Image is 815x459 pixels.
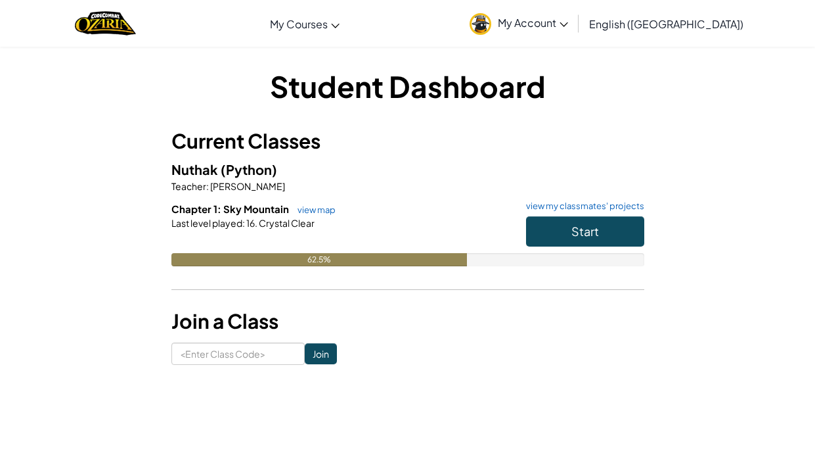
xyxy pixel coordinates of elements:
[171,180,206,192] span: Teacher
[171,343,305,365] input: <Enter Class Code>
[519,202,644,210] a: view my classmates' projects
[470,13,491,35] img: avatar
[171,203,291,215] span: Chapter 1: Sky Mountain
[583,6,750,41] a: English ([GEOGRAPHIC_DATA])
[75,10,136,37] a: Ozaria by CodeCombat logo
[305,343,337,364] input: Join
[291,205,336,215] a: view map
[571,224,599,239] span: Start
[221,161,277,178] span: (Python)
[171,66,644,107] h1: Student Dashboard
[171,126,644,156] h3: Current Classes
[263,6,346,41] a: My Courses
[171,161,221,178] span: Nuthak
[75,10,136,37] img: Home
[270,17,328,31] span: My Courses
[206,180,209,192] span: :
[171,217,242,229] span: Last level played
[209,180,285,192] span: [PERSON_NAME]
[257,217,315,229] span: Crystal Clear
[171,253,467,266] div: 62.5%
[245,217,257,229] span: 16.
[463,3,575,44] a: My Account
[242,217,245,229] span: :
[498,16,568,30] span: My Account
[171,306,644,336] h3: Join a Class
[589,17,743,31] span: English ([GEOGRAPHIC_DATA])
[526,216,644,247] button: Start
